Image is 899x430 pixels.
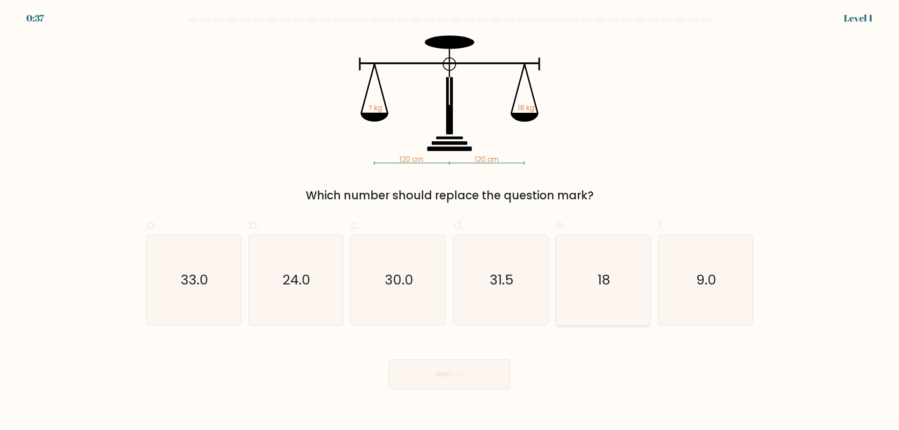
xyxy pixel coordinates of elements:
text: 24.0 [283,270,311,289]
span: e. [556,216,566,234]
text: 31.5 [490,270,514,289]
span: b. [249,216,260,234]
span: f. [658,216,664,234]
div: Level 1 [844,11,873,25]
span: d. [453,216,464,234]
tspan: 120 cm [475,154,499,164]
text: 18 [597,270,610,289]
button: Next [389,359,510,389]
text: 30.0 [385,270,413,289]
span: c. [351,216,361,234]
div: 0:37 [26,11,44,25]
tspan: 18 kg [518,103,534,113]
span: a. [146,216,157,234]
text: 33.0 [181,270,208,289]
div: Which number should replace the question mark? [152,187,747,204]
text: 9.0 [696,270,716,289]
tspan: ? kg [368,103,382,113]
tspan: 120 cm [399,154,423,164]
